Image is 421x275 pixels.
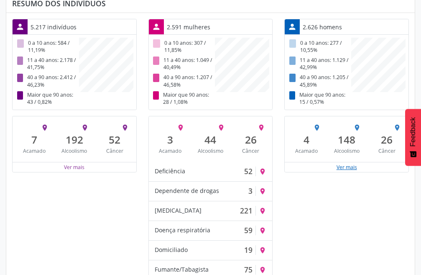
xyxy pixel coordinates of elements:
[164,20,213,34] div: 2.591 mulheres
[28,20,79,34] div: 5.217 indivíduos
[244,245,253,254] div: 19
[81,124,89,131] i: place
[373,147,401,154] div: Câncer
[177,124,184,131] i: place
[259,227,266,234] i: place
[405,109,421,166] button: Feedback - Mostrar pesquisa
[373,134,401,146] div: 26
[288,90,351,107] div: Maior que 90 anos: 15 / 0,57%
[196,147,225,154] div: Alcoolismo
[152,55,215,72] div: 11 a 40 anos: 1.049 / 40,49%
[288,72,351,90] div: 40 a 90 anos: 1.205 / 45,89%
[217,124,225,131] i: place
[121,124,129,131] i: place
[237,147,265,154] div: Câncer
[409,117,417,146] span: Feedback
[259,188,266,195] i: place
[152,38,215,55] div: 0 a 10 anos: 307 / 11,85%
[155,265,209,274] div: Fumante/Tabagista
[155,245,188,254] div: Domiciliado
[196,134,225,146] div: 44
[64,163,85,171] button: Ver mais
[244,167,253,176] div: 52
[259,168,266,175] i: place
[353,124,361,131] i: place
[15,72,79,90] div: 40 a 90 anos: 2.412 / 46,23%
[156,147,184,154] div: Acamado
[240,206,253,215] div: 221
[288,22,297,31] i: person
[259,247,266,254] i: place
[259,207,266,215] i: place
[313,124,321,131] i: place
[244,226,253,235] div: 59
[156,134,184,146] div: 3
[292,147,321,154] div: Acamado
[259,266,266,274] i: place
[237,134,265,146] div: 26
[288,38,351,55] div: 0 a 10 anos: 277 / 10,55%
[152,22,161,31] i: person
[300,20,345,34] div: 2.626 homens
[155,226,210,235] div: Doença respiratória
[15,22,25,31] i: person
[100,134,129,146] div: 52
[336,163,357,171] button: Ver mais
[244,265,253,274] div: 75
[155,186,219,195] div: Dependente de drogas
[100,147,129,154] div: Câncer
[41,124,48,131] i: place
[393,124,401,131] i: place
[332,147,361,154] div: Alcoolismo
[15,90,79,107] div: Maior que 90 anos: 43 / 0,82%
[15,55,79,72] div: 11 a 40 anos: 2.178 / 41,75%
[152,72,215,90] div: 40 a 90 anos: 1.207 / 46,58%
[292,134,321,146] div: 4
[15,38,79,55] div: 0 a 10 anos: 584 / 11,19%
[152,90,215,107] div: Maior que 90 anos: 28 / 1,08%
[60,134,89,146] div: 192
[20,134,48,146] div: 7
[258,124,265,131] i: place
[248,186,253,195] div: 3
[155,167,185,176] div: Deficiência
[155,206,202,215] div: [MEDICAL_DATA]
[332,134,361,146] div: 148
[288,55,351,72] div: 11 a 40 anos: 1.129 / 42,99%
[20,147,48,154] div: Acamado
[60,147,89,154] div: Alcoolismo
